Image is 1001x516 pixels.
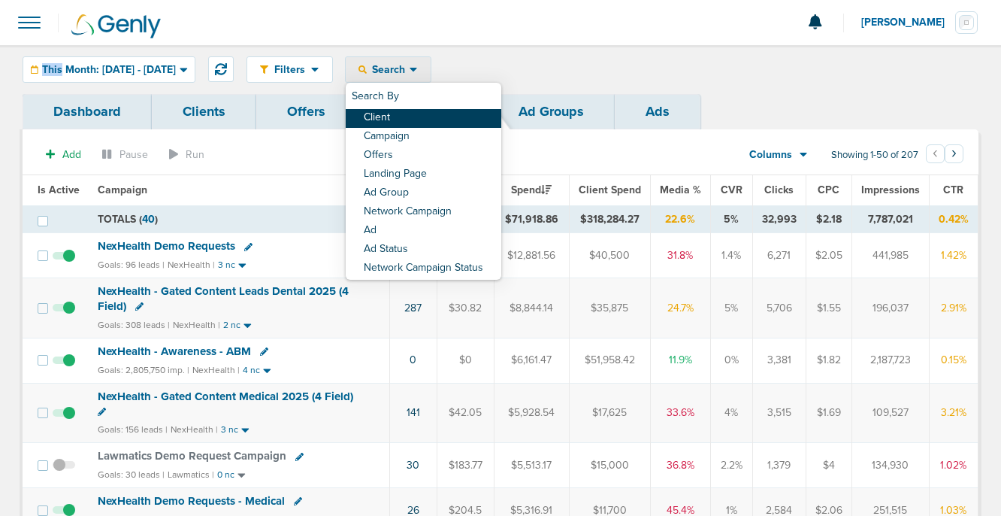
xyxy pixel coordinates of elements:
td: $40,500 [569,233,650,278]
td: $17,625 [569,383,650,442]
td: TOTALS ( ) [89,205,389,233]
td: $71,918.86 [494,205,569,233]
small: NexHealth | [173,320,220,330]
span: This Month: [DATE] - [DATE] [42,65,176,75]
td: 2.2% [710,443,752,488]
button: Add [38,144,89,165]
span: Showing 1-50 of 207 [831,149,918,162]
small: 2 nc [223,320,240,331]
small: 0 nc [217,469,234,481]
ul: Pagination [926,147,963,165]
a: Ad Status [346,241,501,260]
a: Network Campaign [346,203,501,222]
td: 2.91% [929,278,978,338]
td: $12,881.56 [494,233,569,278]
a: 30 [407,459,419,472]
td: 1.4% [710,233,752,278]
td: 3,515 [752,383,806,442]
td: 31.8% [650,233,710,278]
td: 4% [710,383,752,442]
a: Ad Group [346,184,501,203]
span: NexHealth Demo Requests [98,239,235,253]
td: 1,379 [752,443,806,488]
td: $5,928.54 [494,383,569,442]
a: Ad Groups [488,94,615,129]
td: 0.15% [929,338,978,383]
td: 36.8% [650,443,710,488]
small: Goals: 156 leads | [98,424,168,436]
td: $2.18 [806,205,851,233]
td: 32,993 [752,205,806,233]
small: Goals: 308 leads | [98,320,170,331]
td: 0% [710,338,752,383]
span: Client Spend [579,184,641,196]
span: CPC [818,184,839,196]
small: Goals: 2,805,750 imp. | [98,365,189,376]
td: 5% [710,278,752,338]
td: 33.6% [650,383,710,442]
td: 5,706 [752,278,806,338]
td: $4 [806,443,851,488]
td: 7,787,021 [851,205,929,233]
a: Campaign [346,128,501,147]
td: 1.02% [929,443,978,488]
small: 4 nc [243,365,260,376]
span: NexHealth - Gated Content Medical 2025 (4 Field) [98,390,353,403]
small: NexHealth | [192,365,240,375]
td: 196,037 [851,278,929,338]
small: NexHealth | [168,260,215,270]
span: NexHealth Demo Requests - Medical [98,494,285,508]
small: Goals: 96 leads | [98,260,165,271]
td: 2,187,723 [851,338,929,383]
td: $30.82 [437,278,494,338]
span: Filters [268,63,311,76]
td: 3.21% [929,383,978,442]
td: 134,930 [851,443,929,488]
a: Offers [256,94,356,129]
td: $318,284.27 [569,205,650,233]
td: $0 [437,338,494,383]
span: Media % [660,184,701,196]
td: 22.6% [650,205,710,233]
td: $1.82 [806,338,851,383]
span: Clicks [764,184,794,196]
span: Columns [749,147,792,162]
a: Ads [615,94,700,129]
span: Campaign [98,184,147,196]
a: Dashboard [23,94,152,129]
td: 5% [710,205,752,233]
span: CTR [943,184,963,196]
td: $8,844.14 [494,278,569,338]
td: $2.05 [806,233,851,278]
td: 24.7% [650,278,710,338]
small: NexHealth | [171,424,218,435]
td: $1.55 [806,278,851,338]
td: 1.42% [929,233,978,278]
span: NexHealth - Awareness - ABM [98,345,251,358]
span: Search [367,63,410,76]
span: Impressions [861,184,920,196]
a: Client [346,109,501,128]
a: Network Campaign Status [346,260,501,278]
td: 3,381 [752,338,806,383]
a: 287 [404,302,422,314]
td: 6,271 [752,233,806,278]
a: 0 [410,354,416,366]
span: CVR [721,184,742,196]
small: 3 nc [221,424,238,436]
td: $51,958.42 [569,338,650,383]
h6: Search By [346,84,501,109]
span: Lawmatics Demo Request Campaign [98,449,286,463]
span: NexHealth - Gated Content Leads Dental 2025 (4 Field) [98,284,349,313]
small: 3 nc [218,260,235,271]
td: $42.05 [437,383,494,442]
span: 40 [142,213,155,226]
td: 11.9% [650,338,710,383]
td: $15,000 [569,443,650,488]
a: Clients [152,94,256,129]
button: Go to next page [945,144,963,163]
span: Is Active [38,184,80,196]
td: 0.42% [929,205,978,233]
td: $35,875 [569,278,650,338]
td: 441,985 [851,233,929,278]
